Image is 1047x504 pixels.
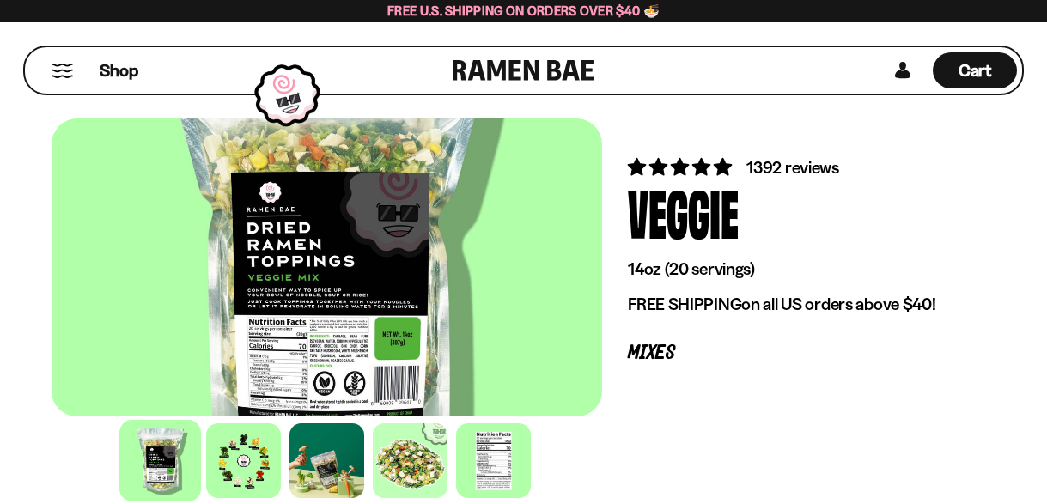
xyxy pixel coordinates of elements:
div: Veggie [628,179,739,244]
span: Shop [100,59,138,82]
p: on all US orders above $40! [628,294,970,315]
a: Shop [100,52,138,88]
a: Cart [933,47,1017,94]
span: 4.76 stars [628,156,735,178]
button: Mobile Menu Trigger [51,64,74,78]
p: 14oz (20 servings) [628,258,970,280]
strong: FREE SHIPPING [628,294,741,314]
span: 1392 reviews [746,157,839,178]
span: Free U.S. Shipping on Orders over $40 🍜 [387,3,660,19]
span: Cart [959,60,992,81]
p: Mixes [628,345,970,361]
